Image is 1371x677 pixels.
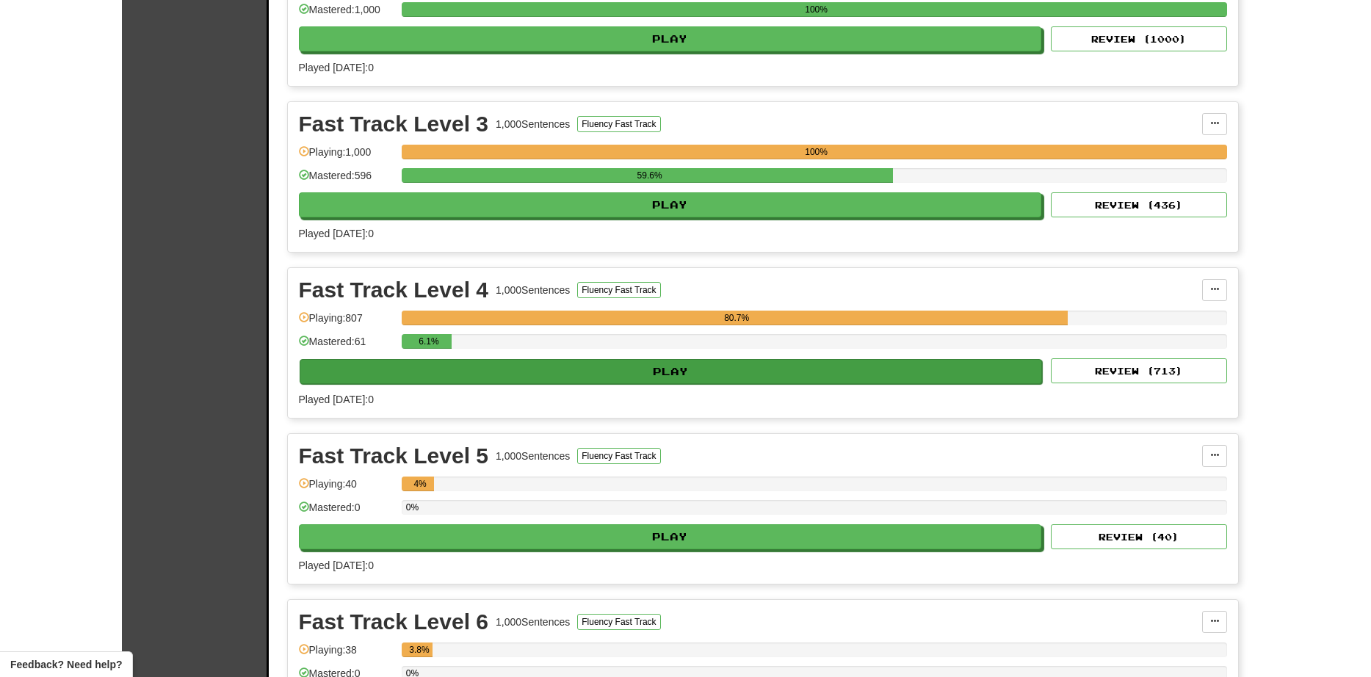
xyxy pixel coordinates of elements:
div: Fast Track Level 4 [299,279,489,301]
div: 3.8% [406,642,433,657]
span: Played [DATE]: 0 [299,394,374,405]
button: Review (436) [1051,192,1227,217]
button: Fluency Fast Track [577,448,660,464]
div: Fast Track Level 3 [299,113,489,135]
button: Fluency Fast Track [577,614,660,630]
span: Open feedback widget [10,657,122,672]
button: Fluency Fast Track [577,116,660,132]
button: Review (1000) [1051,26,1227,51]
div: Mastered: 596 [299,168,394,192]
div: Playing: 807 [299,311,394,335]
button: Play [299,192,1042,217]
div: 80.7% [406,311,1068,325]
button: Fluency Fast Track [577,282,660,298]
span: Played [DATE]: 0 [299,62,374,73]
div: Playing: 38 [299,642,394,667]
div: 1,000 Sentences [496,283,570,297]
button: Play [299,26,1042,51]
button: Play [299,524,1042,549]
div: 100% [406,145,1227,159]
div: 1,000 Sentences [496,117,570,131]
button: Review (40) [1051,524,1227,549]
div: 6.1% [406,334,452,349]
div: Mastered: 0 [299,500,394,524]
div: Mastered: 61 [299,334,394,358]
div: 4% [406,477,435,491]
div: Mastered: 1,000 [299,2,394,26]
span: Played [DATE]: 0 [299,228,374,239]
span: Played [DATE]: 0 [299,560,374,571]
button: Review (713) [1051,358,1227,383]
div: 1,000 Sentences [496,615,570,629]
div: 100% [406,2,1227,17]
div: Playing: 1,000 [299,145,394,169]
div: Fast Track Level 5 [299,445,489,467]
div: 59.6% [406,168,894,183]
div: 1,000 Sentences [496,449,570,463]
div: Playing: 40 [299,477,394,501]
button: Play [300,359,1043,384]
div: Fast Track Level 6 [299,611,489,633]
